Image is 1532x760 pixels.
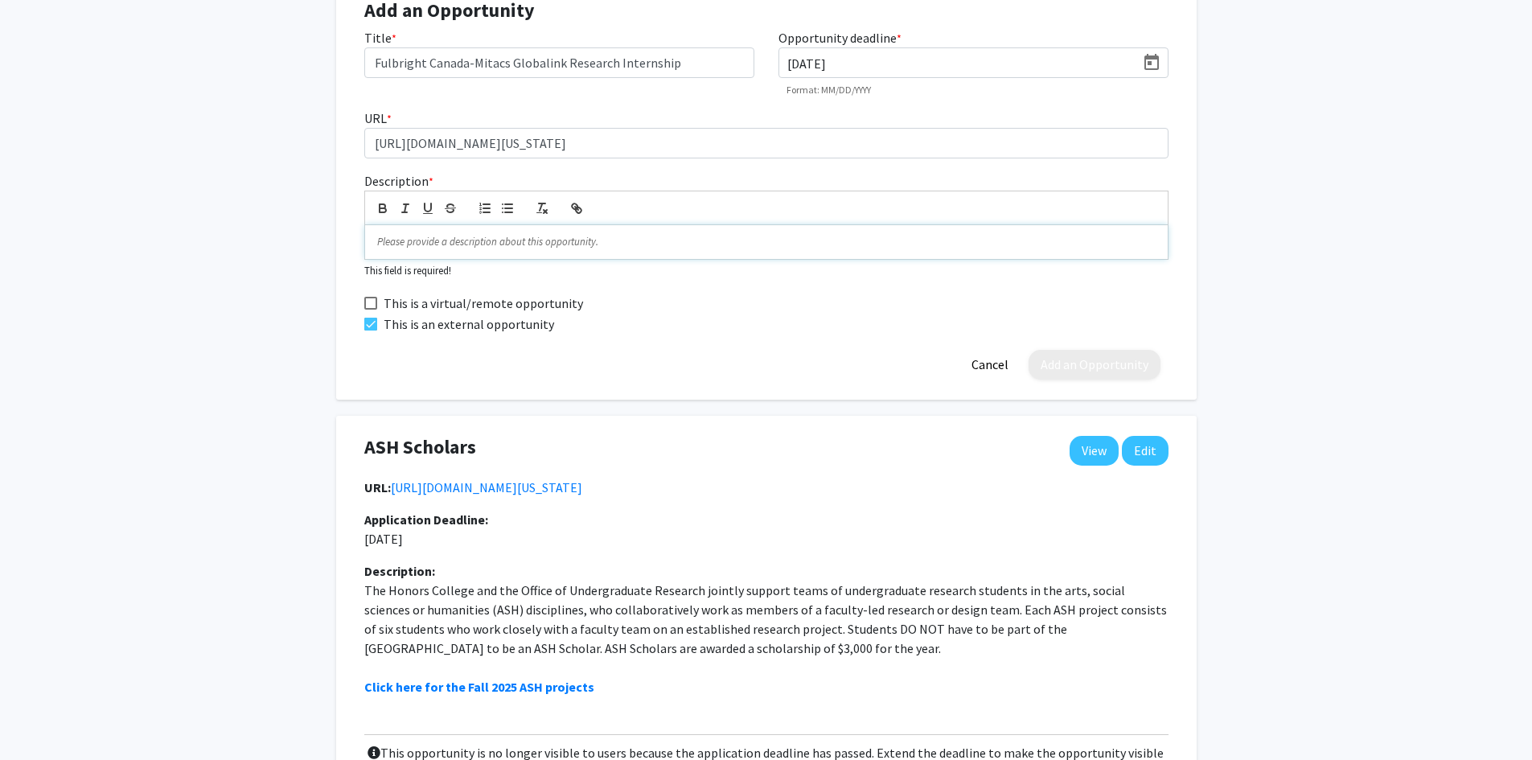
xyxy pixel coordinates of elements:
[364,679,594,695] a: Click here for the Fall 2025 ASH projects
[364,581,1169,658] p: The Honors College and the Office of Undergraduate Research jointly support teams of undergraduat...
[959,350,1021,380] button: Cancel
[364,264,451,277] small: This field is required!
[787,84,871,96] mat-hint: Format: MM/DD/YYYY
[391,479,582,495] a: Opens in a new tab
[1136,48,1168,77] button: Open calendar
[364,510,685,548] p: [DATE]
[364,109,392,128] label: URL
[778,28,902,47] label: Opportunity deadline
[364,479,391,495] b: URL:
[384,294,583,313] span: This is a virtual/remote opportunity
[384,314,554,334] span: This is an external opportunity
[1029,350,1160,380] button: Add an Opportunity
[364,436,476,459] h4: ASH Scholars
[1070,436,1119,466] a: View
[364,171,433,191] label: Description
[12,688,68,748] iframe: Chat
[364,28,396,47] label: Title
[364,561,1169,581] div: Description:
[1122,436,1169,466] button: Edit
[364,511,488,528] b: Application Deadline:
